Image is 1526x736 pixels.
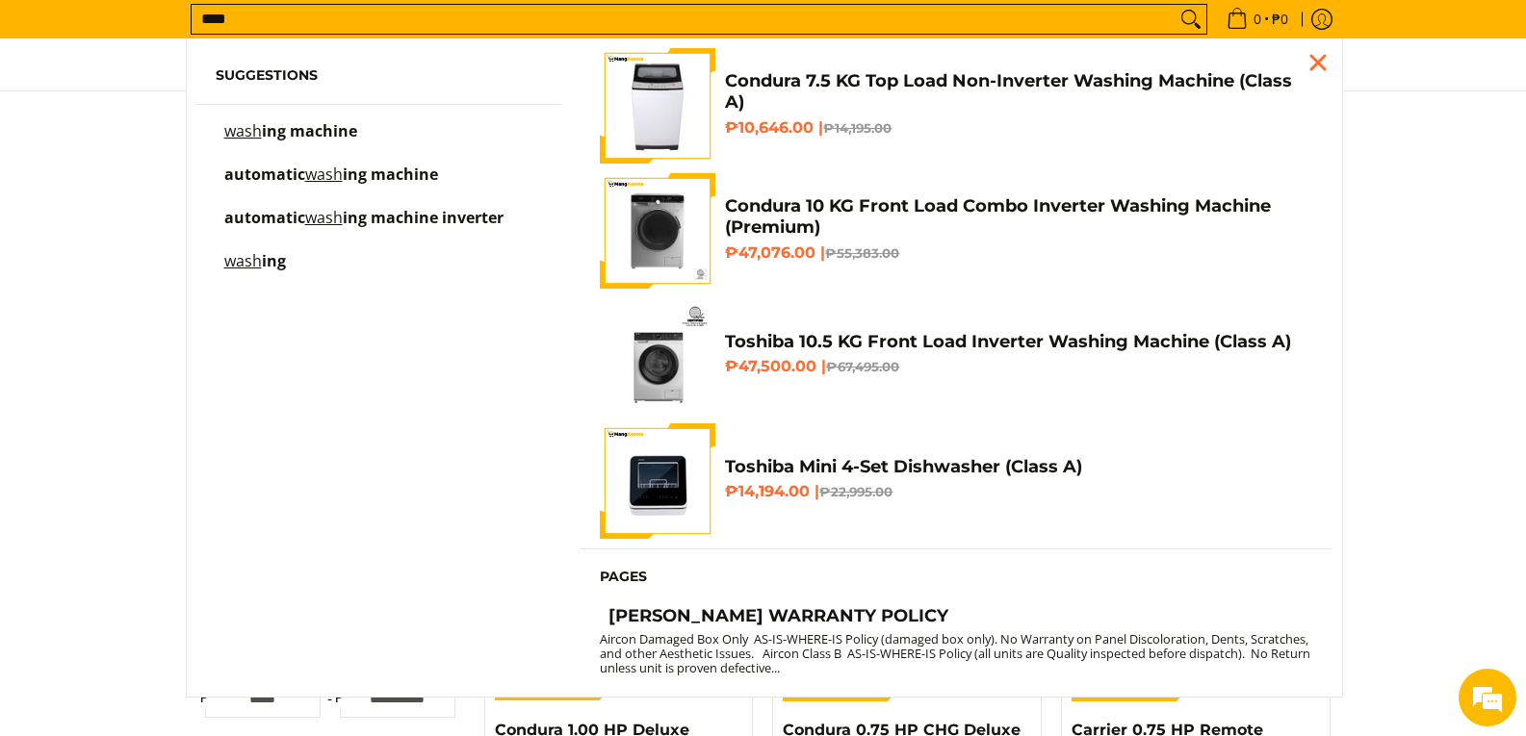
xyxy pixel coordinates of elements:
p: automatic washing machine inverter [224,211,504,244]
img: Condura 10 KG Front Load Combo Inverter Washing Machine (Premium) [600,173,715,289]
a: Condura 10 KG Front Load Combo Inverter Washing Machine (Premium) Condura 10 KG Front Load Combo ... [600,173,1312,289]
del: ₱55,383.00 [825,245,899,261]
span: 0 [1251,13,1264,26]
a: [PERSON_NAME] WARRANTY POLICY [600,605,1312,632]
mark: wash [224,120,262,141]
a: Toshiba 10.5 KG Front Load Inverter Washing Machine (Class A) Toshiba 10.5 KG Front Load Inverter... [600,298,1312,414]
a: condura-7.5kg-topload-non-inverter-washing-machine-class-c-full-view-mang-kosme Condura 7.5 KG To... [600,48,1312,164]
img: condura-7.5kg-topload-non-inverter-washing-machine-class-c-full-view-mang-kosme [604,48,711,164]
span: automatic [224,164,305,185]
span: ing machine [343,164,438,185]
h6: ₱14,194.00 | [725,482,1312,501]
del: ₱14,195.00 [823,120,892,136]
a: Toshiba Mini 4-Set Dishwasher (Class A) Toshiba Mini 4-Set Dishwasher (Class A) ₱14,194.00 |₱22,9... [600,423,1312,539]
a: automatic washing machine inverter [216,211,543,244]
h4: Toshiba Mini 4-Set Dishwasher (Class A) [725,456,1312,478]
del: ₱22,995.00 [819,484,892,499]
span: ing machine inverter [343,207,504,228]
h6: Suggestions [216,67,543,85]
p: washing [224,254,286,288]
span: ₱0 [1269,13,1291,26]
h6: ₱47,500.00 | [725,357,1312,376]
img: Toshiba Mini 4-Set Dishwasher (Class A) [600,423,715,539]
p: automatic washing machine [224,167,438,201]
mark: wash [305,164,343,185]
span: automatic [224,207,305,228]
span: • [1221,9,1294,30]
h4: Condura 10 KG Front Load Combo Inverter Washing Machine (Premium) [725,195,1312,239]
span: ing [262,250,286,271]
h6: ₱10,646.00 | [725,118,1312,138]
a: automatic washing machine [216,167,543,201]
h4: Toshiba 10.5 KG Front Load Inverter Washing Machine (Class A) [725,331,1312,353]
h6: ₱47,076.00 | [725,243,1312,263]
a: washing machine [216,124,543,158]
div: Close pop up [1304,48,1332,77]
del: ₱67,495.00 [826,359,899,374]
h4: Condura 7.5 KG Top Load Non-Inverter Washing Machine (Class A) [725,70,1312,114]
button: Search [1176,5,1206,34]
h6: Pages [600,569,1312,586]
mark: wash [224,250,262,271]
h4: [PERSON_NAME] WARRANTY POLICY [608,605,948,627]
small: Aircon Damaged Box Only AS-IS-WHERE-IS Policy (damaged box only). No Warranty on Panel Discolorat... [600,630,1310,676]
a: washing [216,254,543,288]
p: washing machine [224,124,357,158]
img: Toshiba 10.5 KG Front Load Inverter Washing Machine (Class A) [600,298,715,414]
mark: wash [305,207,343,228]
span: ing machine [262,120,357,141]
